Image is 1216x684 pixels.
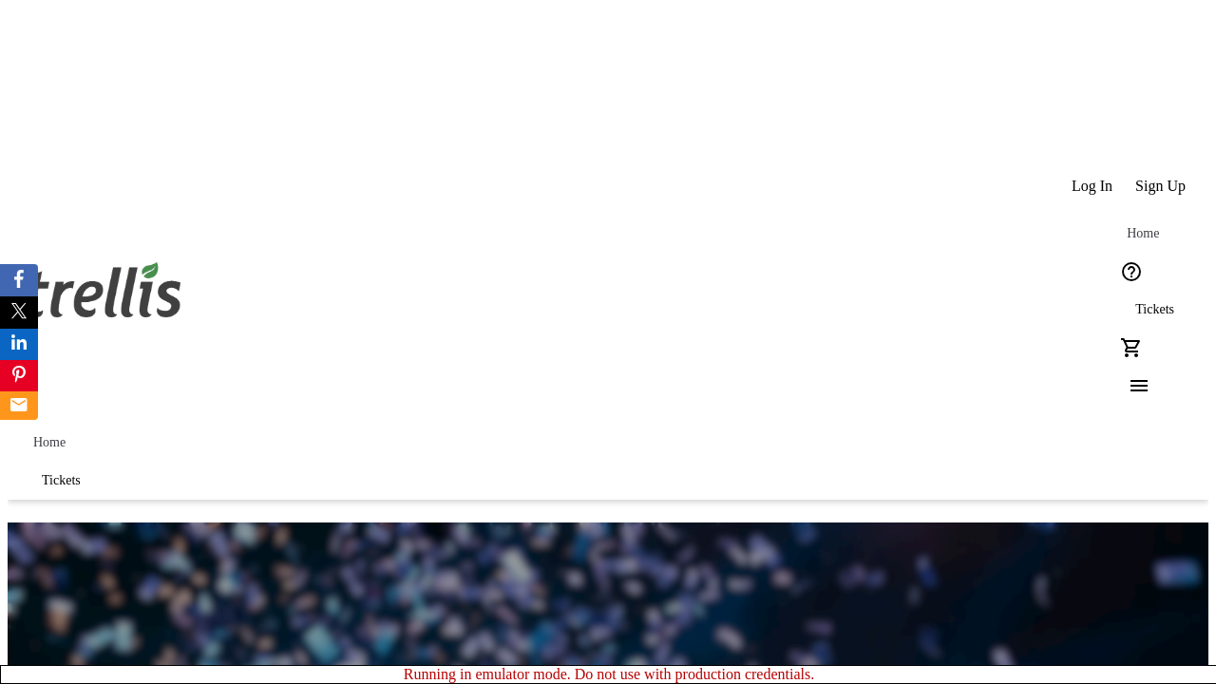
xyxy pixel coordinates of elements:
button: Log In [1060,167,1124,205]
span: Sign Up [1135,178,1186,195]
a: Home [1112,215,1173,253]
button: Help [1112,253,1150,291]
span: Home [33,435,66,450]
a: Home [19,424,80,462]
a: Tickets [19,462,104,500]
img: Orient E2E Organization eqo38qcemH's Logo [19,241,188,336]
span: Tickets [1135,302,1174,317]
span: Tickets [42,473,81,488]
a: Tickets [1112,291,1197,329]
button: Cart [1112,329,1150,367]
button: Sign Up [1124,167,1197,205]
span: Log In [1072,178,1112,195]
button: Menu [1112,367,1150,405]
span: Home [1127,226,1159,241]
